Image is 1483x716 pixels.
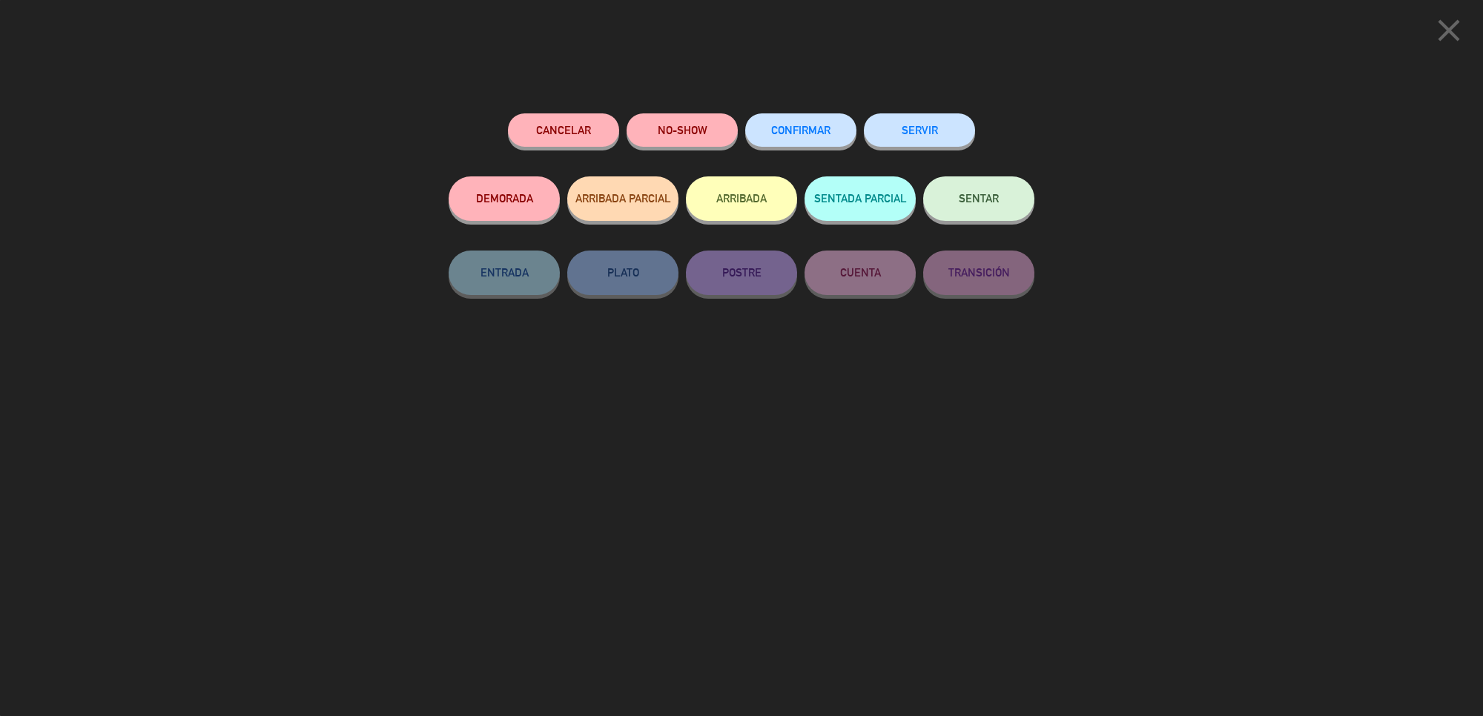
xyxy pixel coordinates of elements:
[449,176,560,221] button: DEMORADA
[575,192,671,205] span: ARRIBADA PARCIAL
[686,251,797,295] button: POSTRE
[745,113,856,147] button: CONFIRMAR
[805,251,916,295] button: CUENTA
[567,176,678,221] button: ARRIBADA PARCIAL
[1426,11,1472,55] button: close
[771,124,830,136] span: CONFIRMAR
[923,176,1034,221] button: SENTAR
[449,251,560,295] button: ENTRADA
[805,176,916,221] button: SENTADA PARCIAL
[864,113,975,147] button: SERVIR
[959,192,999,205] span: SENTAR
[923,251,1034,295] button: TRANSICIÓN
[508,113,619,147] button: Cancelar
[627,113,738,147] button: NO-SHOW
[1430,12,1467,49] i: close
[567,251,678,295] button: PLATO
[686,176,797,221] button: ARRIBADA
